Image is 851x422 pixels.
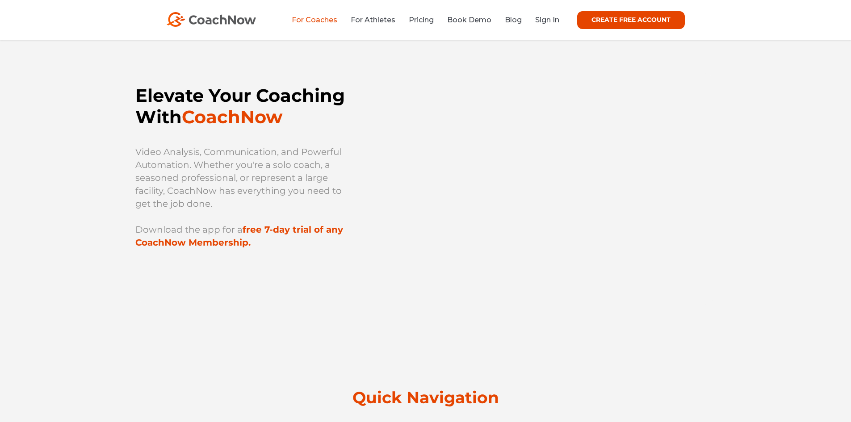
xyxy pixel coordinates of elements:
span: CoachNow [182,106,282,128]
a: CREATE FREE ACCOUNT [577,11,685,29]
a: Sign In [535,16,559,24]
a: Book Demo [447,16,491,24]
p: Video Analysis, Communication, and Powerful Automation. Whether you're a solo coach, a seasoned p... [135,146,355,210]
h1: Quick Navigation [256,385,595,410]
img: CoachNow Logo [167,12,256,27]
a: For Athletes [351,16,395,24]
a: For Coaches [292,16,337,24]
iframe: Embedded CTA [135,262,292,303]
a: Blog [505,16,522,24]
strong: free 7-day trial of any CoachNow Membership. [135,224,343,248]
a: Pricing [409,16,434,24]
h1: Elevate Your Coaching With [135,85,355,128]
p: Download the app for a [135,223,355,249]
iframe: YouTube video player [391,94,716,280]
